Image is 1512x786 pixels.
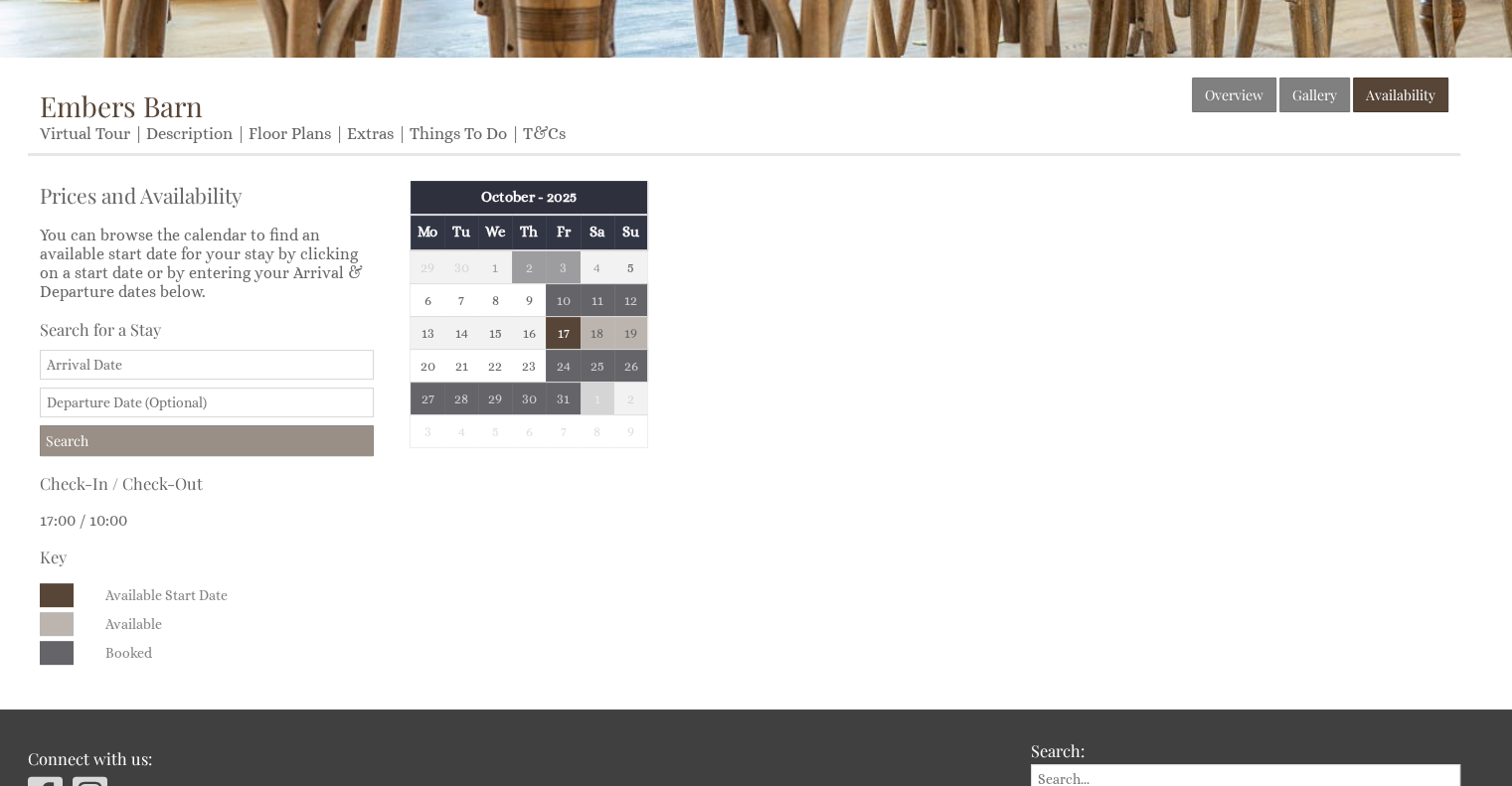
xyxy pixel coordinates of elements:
[101,641,369,665] dd: Booked
[581,414,614,447] td: 8
[512,316,546,349] td: 16
[347,124,394,143] a: Extras
[546,382,580,414] td: 31
[40,511,374,530] p: 17:00 / 10:00
[411,382,444,414] td: 27
[478,382,512,414] td: 29
[581,316,614,349] td: 18
[1031,739,1460,761] h3: Search:
[28,747,1002,769] h3: Connect with us:
[40,87,203,124] a: Embers Barn
[40,318,374,340] h3: Search for a Stay
[581,382,614,414] td: 1
[614,382,648,414] td: 2
[478,414,512,447] td: 5
[249,124,331,143] a: Floor Plans
[614,316,648,349] td: 19
[1353,78,1448,112] a: Availability
[512,382,546,414] td: 30
[581,283,614,316] td: 11
[411,250,444,284] td: 29
[444,215,478,249] th: Tu
[614,349,648,382] td: 26
[411,316,444,349] td: 13
[546,316,580,349] td: 17
[1192,78,1276,112] a: Overview
[40,472,374,494] h3: Check-In / Check-Out
[444,414,478,447] td: 4
[411,349,444,382] td: 20
[581,349,614,382] td: 25
[411,414,444,447] td: 3
[410,124,507,143] a: Things To Do
[512,349,546,382] td: 23
[478,349,512,382] td: 22
[512,215,546,249] th: Th
[478,215,512,249] th: We
[546,414,580,447] td: 7
[40,124,130,143] a: Virtual Tour
[444,316,478,349] td: 14
[101,612,369,636] dd: Available
[101,583,369,607] dd: Available Start Date
[546,283,580,316] td: 10
[523,124,566,143] a: T&Cs
[40,546,374,567] h3: Key
[478,316,512,349] td: 15
[411,215,444,249] th: Mo
[512,250,546,284] td: 2
[444,250,478,284] td: 30
[40,350,374,380] input: Arrival Date
[546,215,580,249] th: Fr
[614,215,648,249] th: Su
[546,349,580,382] td: 24
[40,388,374,417] input: Departure Date (Optional)
[40,226,374,301] p: You can browse the calendar to find an available start date for your stay by clicking on a start ...
[411,181,648,215] th: October - 2025
[546,250,580,284] td: 3
[614,414,648,447] td: 9
[478,283,512,316] td: 8
[614,250,648,284] td: 5
[146,124,233,143] a: Description
[512,283,546,316] td: 9
[40,425,374,456] input: Search
[581,250,614,284] td: 4
[581,215,614,249] th: Sa
[444,349,478,382] td: 21
[1279,78,1350,112] a: Gallery
[444,283,478,316] td: 7
[40,181,374,209] a: Prices and Availability
[444,382,478,414] td: 28
[411,283,444,316] td: 6
[614,283,648,316] td: 12
[478,250,512,284] td: 1
[512,414,546,447] td: 6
